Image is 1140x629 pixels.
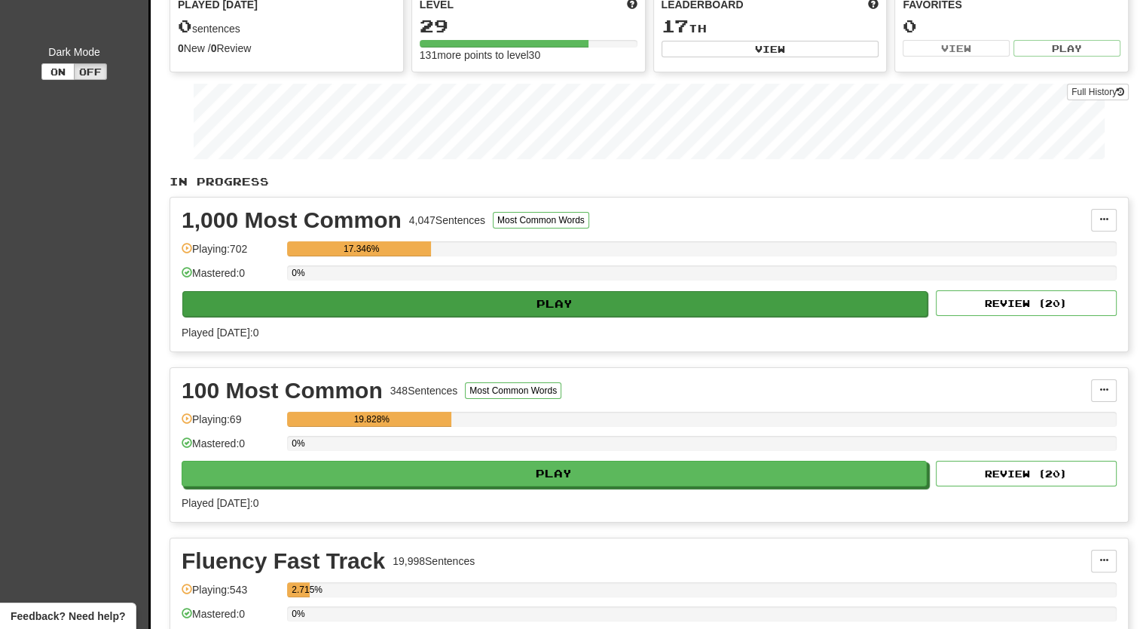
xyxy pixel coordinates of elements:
[493,212,589,229] button: Most Common Words
[292,582,310,597] div: 2.715%
[903,17,1120,35] div: 0
[211,42,217,54] strong: 0
[182,550,385,572] div: Fluency Fast Track
[178,41,396,56] div: New / Review
[178,42,184,54] strong: 0
[936,290,1117,316] button: Review (20)
[390,383,458,398] div: 348 Sentences
[178,17,396,36] div: sentences
[182,436,280,461] div: Mastered: 0
[409,213,485,228] div: 4,047 Sentences
[903,40,1010,57] button: View
[182,497,258,509] span: Played [DATE]: 0
[662,17,879,36] div: th
[182,412,280,437] div: Playing: 69
[420,17,637,35] div: 29
[662,41,879,57] button: View
[182,461,927,486] button: Play
[936,461,1117,486] button: Review (20)
[182,379,383,402] div: 100 Most Common
[182,327,258,339] span: Played [DATE]: 0
[11,609,125,624] span: Open feedback widget
[1013,40,1120,57] button: Play
[292,241,431,256] div: 17.346%
[182,209,402,232] div: 1,000 Most Common
[41,63,75,80] button: On
[11,44,137,60] div: Dark Mode
[182,582,280,607] div: Playing: 543
[292,412,451,427] div: 19.828%
[1067,84,1129,100] a: Full History
[182,291,928,317] button: Play
[182,265,280,290] div: Mastered: 0
[465,382,561,399] button: Most Common Words
[178,15,192,36] span: 0
[74,63,107,80] button: Off
[662,15,689,36] span: 17
[393,554,475,569] div: 19,998 Sentences
[182,241,280,266] div: Playing: 702
[170,174,1129,189] p: In Progress
[420,48,637,63] div: 131 more points to level 30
